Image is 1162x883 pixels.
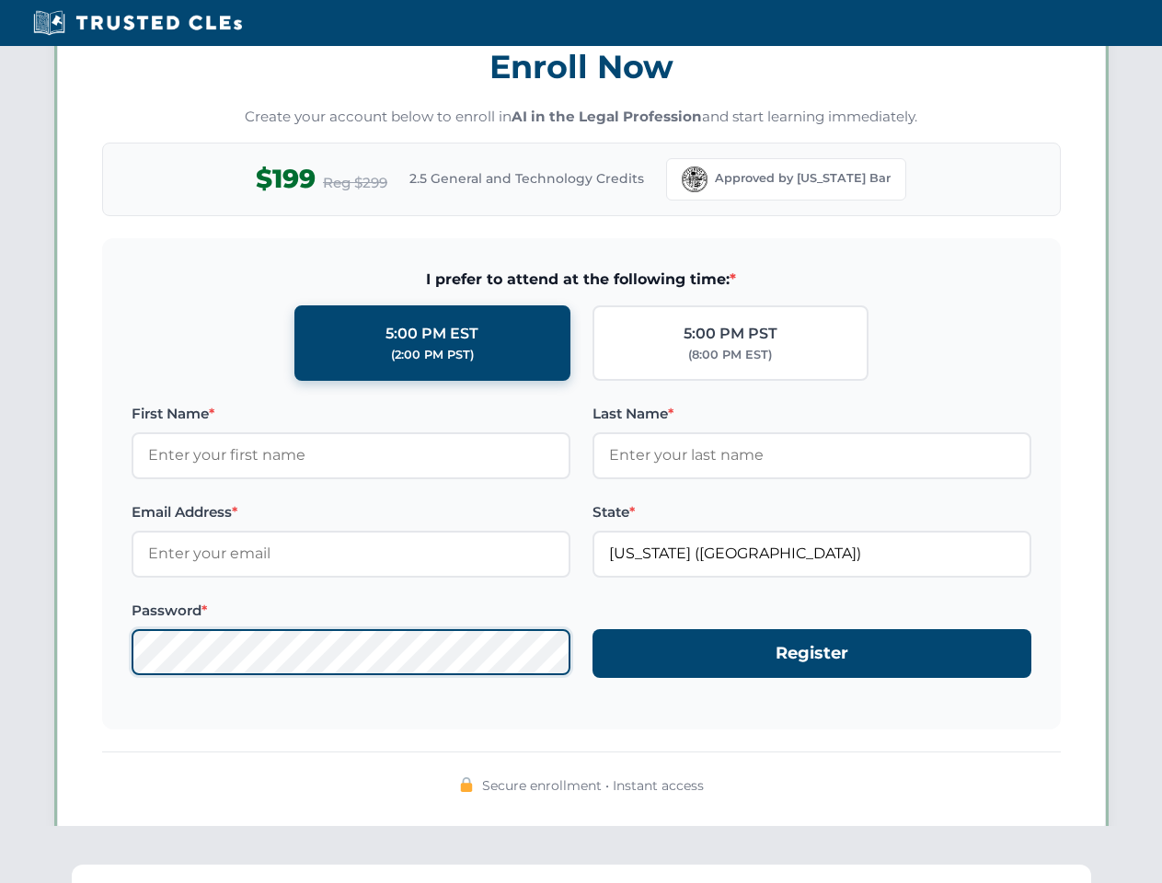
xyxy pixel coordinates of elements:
[132,501,570,523] label: Email Address
[684,322,777,346] div: 5:00 PM PST
[409,168,644,189] span: 2.5 General and Technology Credits
[132,268,1031,292] span: I prefer to attend at the following time:
[482,775,704,796] span: Secure enrollment • Instant access
[593,403,1031,425] label: Last Name
[102,38,1061,96] h3: Enroll Now
[385,322,478,346] div: 5:00 PM EST
[459,777,474,792] img: 🔒
[132,531,570,577] input: Enter your email
[512,108,702,125] strong: AI in the Legal Profession
[593,531,1031,577] input: Florida (FL)
[593,501,1031,523] label: State
[593,432,1031,478] input: Enter your last name
[102,107,1061,128] p: Create your account below to enroll in and start learning immediately.
[593,629,1031,678] button: Register
[256,158,316,200] span: $199
[715,169,891,188] span: Approved by [US_STATE] Bar
[682,166,708,192] img: Florida Bar
[688,346,772,364] div: (8:00 PM EST)
[323,172,387,194] span: Reg $299
[391,346,474,364] div: (2:00 PM PST)
[28,9,247,37] img: Trusted CLEs
[132,600,570,622] label: Password
[132,403,570,425] label: First Name
[132,432,570,478] input: Enter your first name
